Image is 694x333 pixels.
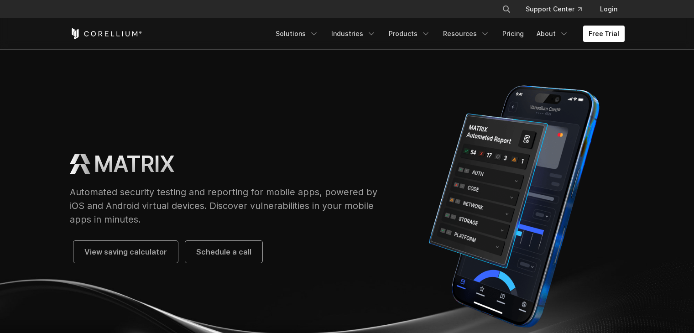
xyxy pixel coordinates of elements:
[438,26,495,42] a: Resources
[70,154,90,174] img: MATRIX Logo
[94,151,174,178] h1: MATRIX
[383,26,436,42] a: Products
[593,1,625,17] a: Login
[185,241,262,263] a: Schedule a call
[270,26,324,42] a: Solutions
[326,26,381,42] a: Industries
[70,185,386,226] p: Automated security testing and reporting for mobile apps, powered by iOS and Android virtual devi...
[196,246,251,257] span: Schedule a call
[518,1,589,17] a: Support Center
[84,246,167,257] span: View saving calculator
[498,1,515,17] button: Search
[583,26,625,42] a: Free Trial
[531,26,574,42] a: About
[491,1,625,17] div: Navigation Menu
[497,26,529,42] a: Pricing
[73,241,178,263] a: View saving calculator
[270,26,625,42] div: Navigation Menu
[70,28,142,39] a: Corellium Home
